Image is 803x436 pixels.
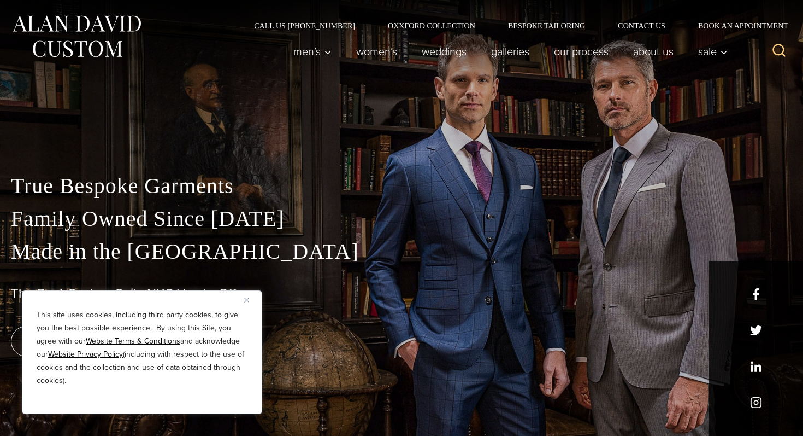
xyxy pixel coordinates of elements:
a: Bespoke Tailoring [492,22,601,30]
span: Sale [698,46,728,57]
nav: Primary Navigation [281,40,734,62]
a: Call Us [PHONE_NUMBER] [238,22,371,30]
img: Close [244,298,249,303]
p: True Bespoke Garments Family Owned Since [DATE] Made in the [GEOGRAPHIC_DATA] [11,170,792,268]
a: About Us [621,40,686,62]
a: Our Process [542,40,621,62]
a: Website Privacy Policy [48,348,123,360]
h1: The Best Custom Suits NYC Has to Offer [11,286,792,301]
p: This site uses cookies, including third party cookies, to give you the best possible experience. ... [37,309,247,387]
a: Book an Appointment [682,22,792,30]
span: Men’s [293,46,332,57]
button: View Search Form [766,38,792,65]
a: weddings [410,40,479,62]
a: Women’s [344,40,410,62]
a: Website Terms & Conditions [86,335,180,347]
nav: Secondary Navigation [238,22,792,30]
img: Alan David Custom [11,12,142,61]
a: Contact Us [601,22,682,30]
a: Galleries [479,40,542,62]
a: Oxxford Collection [371,22,492,30]
button: Close [244,293,257,306]
a: book an appointment [11,326,164,357]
